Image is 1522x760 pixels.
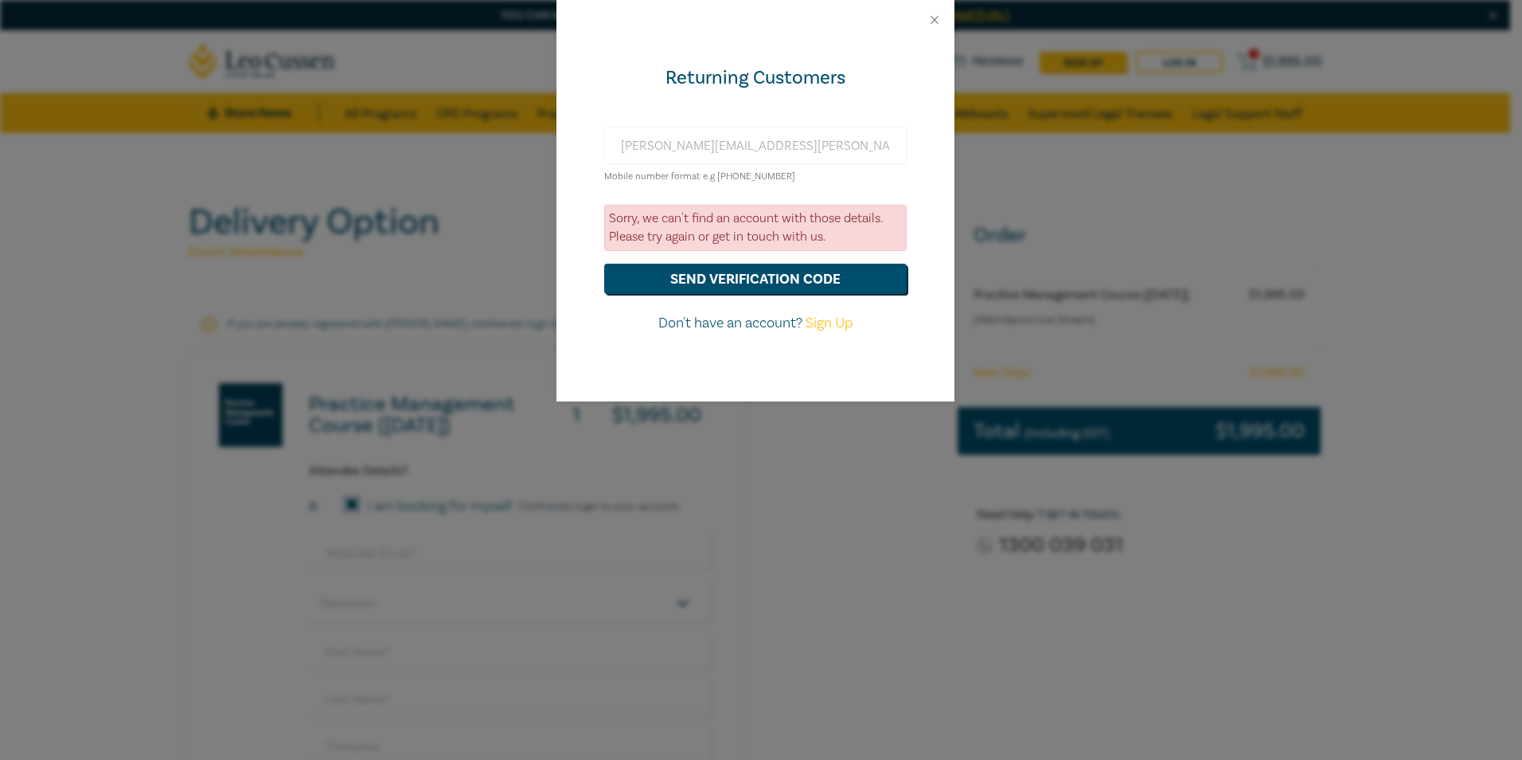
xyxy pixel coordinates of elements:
[604,205,907,251] div: Sorry, we can't find an account with those details. Please try again or get in touch with us.
[927,13,942,27] button: Close
[604,264,907,294] button: send verification code
[604,313,907,334] p: Don't have an account?
[604,127,907,165] input: Enter email or Mobile number
[806,314,853,332] a: Sign Up
[604,65,907,91] div: Returning Customers
[604,170,795,182] small: Mobile number format e.g [PHONE_NUMBER]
